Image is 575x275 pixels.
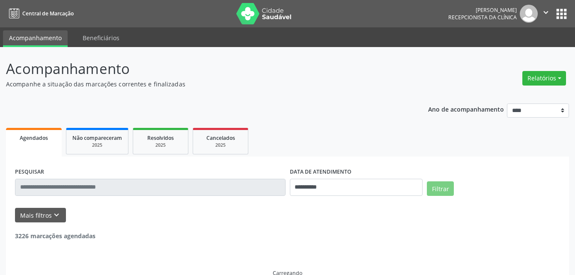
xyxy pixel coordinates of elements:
[199,142,242,148] div: 2025
[554,6,569,21] button: apps
[72,134,122,142] span: Não compareceram
[290,166,352,179] label: DATA DE ATENDIMENTO
[15,232,95,240] strong: 3226 marcações agendadas
[206,134,235,142] span: Cancelados
[22,10,74,17] span: Central de Marcação
[6,58,400,80] p: Acompanhamento
[52,210,61,220] i: keyboard_arrow_down
[538,5,554,23] button: 
[15,166,44,179] label: PESQUISAR
[139,142,182,148] div: 2025
[448,14,517,21] span: Recepcionista da clínica
[72,142,122,148] div: 2025
[448,6,517,14] div: [PERSON_NAME]
[6,6,74,21] a: Central de Marcação
[427,181,454,196] button: Filtrar
[541,8,551,17] i: 
[522,71,566,86] button: Relatórios
[428,103,504,114] p: Ano de acompanhamento
[520,5,538,23] img: img
[6,80,400,89] p: Acompanhe a situação das marcações correntes e finalizadas
[15,208,66,223] button: Mais filtroskeyboard_arrow_down
[20,134,48,142] span: Agendados
[77,30,125,45] a: Beneficiários
[3,30,68,47] a: Acompanhamento
[147,134,174,142] span: Resolvidos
